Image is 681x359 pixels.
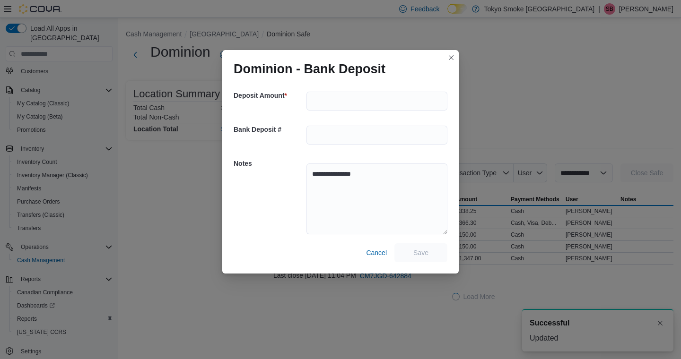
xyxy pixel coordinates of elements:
h5: Bank Deposit # [234,120,305,139]
span: Cancel [366,248,387,257]
button: Cancel [362,243,391,262]
h5: Deposit Amount [234,86,305,105]
button: Closes this modal window [445,52,457,63]
span: Save [413,248,428,257]
button: Save [394,243,447,262]
h5: Notes [234,154,305,173]
h1: Dominion - Bank Deposit [234,61,385,77]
